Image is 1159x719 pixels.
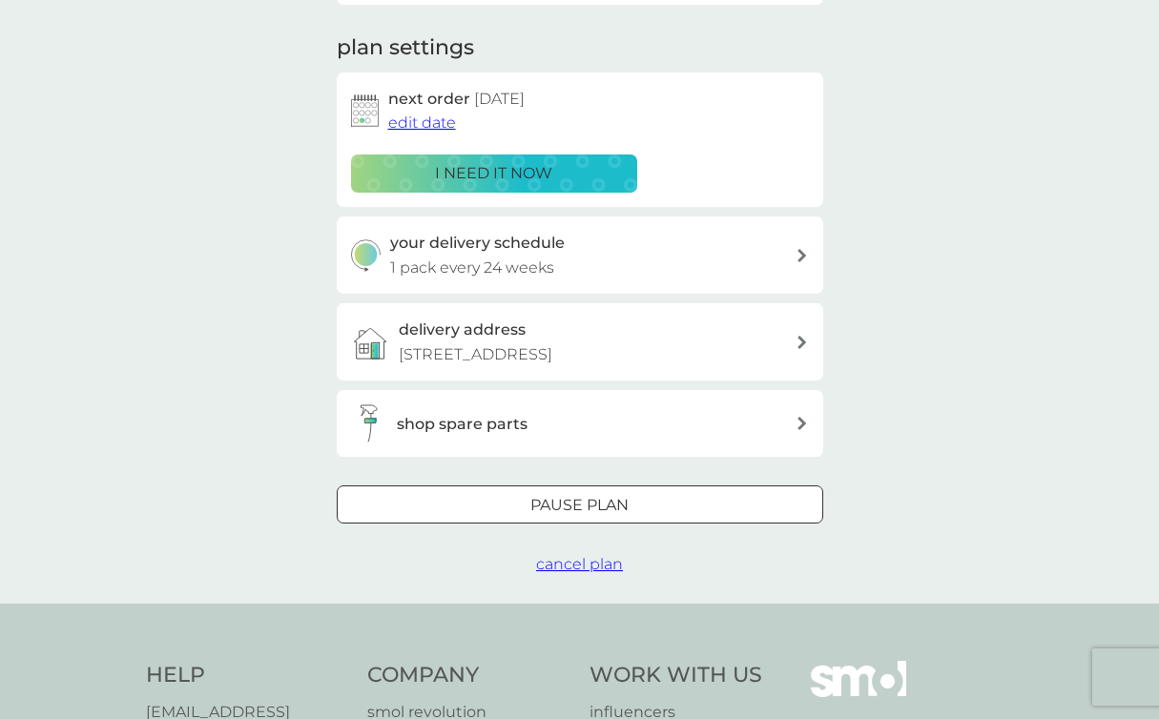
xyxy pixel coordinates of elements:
[337,485,823,524] button: Pause plan
[590,661,762,690] h4: Work With Us
[390,231,565,256] h3: your delivery schedule
[399,318,526,342] h3: delivery address
[435,161,552,186] p: i need it now
[397,412,528,437] h3: shop spare parts
[337,216,823,294] button: your delivery schedule1 pack every 24 weeks
[536,552,623,577] button: cancel plan
[474,90,525,108] span: [DATE]
[536,555,623,573] span: cancel plan
[351,154,637,193] button: i need it now
[337,303,823,380] a: delivery address[STREET_ADDRESS]
[367,661,570,690] h4: Company
[337,33,474,63] h2: plan settings
[530,493,629,518] p: Pause plan
[390,256,554,280] p: 1 pack every 24 weeks
[388,87,525,112] h2: next order
[399,342,552,367] p: [STREET_ADDRESS]
[337,390,823,457] button: shop spare parts
[388,111,456,135] button: edit date
[146,661,349,690] h4: Help
[388,113,456,132] span: edit date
